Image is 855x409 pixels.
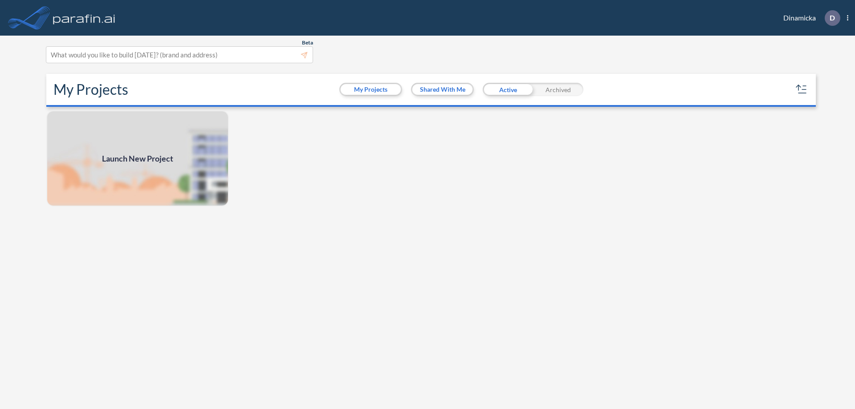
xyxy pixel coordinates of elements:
[794,82,809,97] button: sort
[46,110,229,207] img: add
[830,14,835,22] p: D
[341,84,401,95] button: My Projects
[46,110,229,207] a: Launch New Project
[53,81,128,98] h2: My Projects
[770,10,848,26] div: Dinamicka
[102,153,173,165] span: Launch New Project
[51,9,117,27] img: logo
[412,84,472,95] button: Shared With Me
[483,83,533,96] div: Active
[302,39,313,46] span: Beta
[533,83,583,96] div: Archived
